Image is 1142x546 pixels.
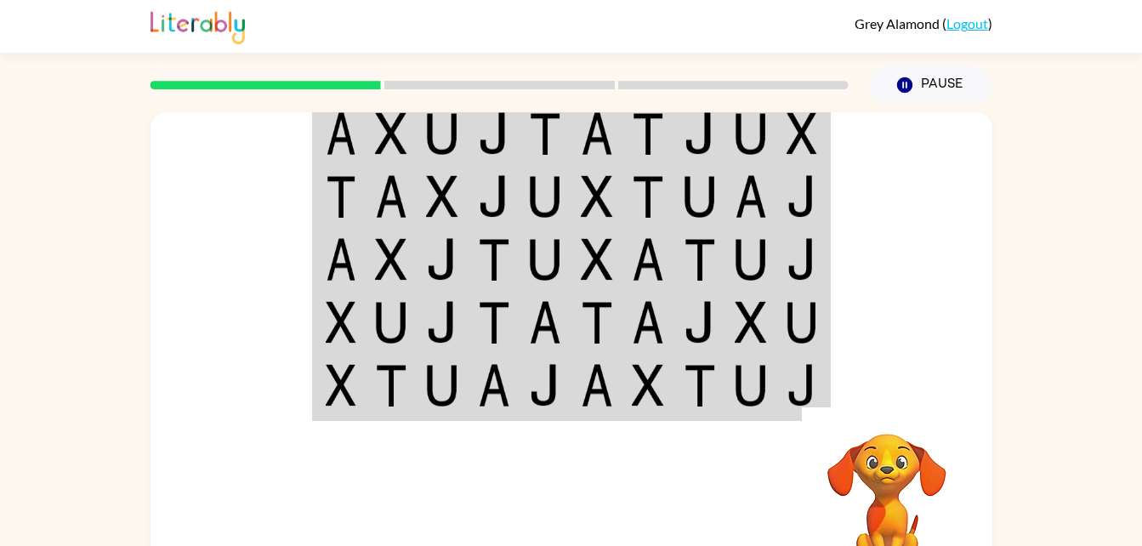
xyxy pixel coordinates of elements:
img: a [375,175,407,218]
img: u [426,112,458,155]
img: j [478,112,510,155]
img: a [735,175,767,218]
img: x [426,175,458,218]
img: j [684,301,716,344]
img: a [581,112,613,155]
img: j [787,238,817,281]
div: ( ) [855,15,992,31]
img: u [735,112,767,155]
img: x [375,112,407,155]
img: j [426,238,458,281]
img: Literably [151,7,245,44]
a: Logout [946,15,988,31]
img: t [632,112,664,155]
img: a [581,364,613,407]
img: x [632,364,664,407]
img: u [375,301,407,344]
img: u [735,364,767,407]
img: j [426,301,458,344]
img: u [684,175,716,218]
img: x [375,238,407,281]
img: t [529,112,561,155]
img: a [478,364,510,407]
span: Grey Alamond [855,15,942,31]
img: t [478,301,510,344]
img: x [735,301,767,344]
button: Pause [869,65,992,105]
img: u [735,238,767,281]
img: t [684,238,716,281]
img: a [326,238,356,281]
img: j [478,175,510,218]
img: t [326,175,356,218]
img: a [632,301,664,344]
img: x [581,238,613,281]
img: u [529,175,561,218]
img: t [684,364,716,407]
img: t [478,238,510,281]
img: u [787,301,817,344]
img: t [375,364,407,407]
img: x [787,112,817,155]
img: x [581,175,613,218]
img: j [684,112,716,155]
img: t [632,175,664,218]
img: u [426,364,458,407]
img: u [529,238,561,281]
img: x [326,364,356,407]
img: a [632,238,664,281]
img: t [581,301,613,344]
img: j [787,175,817,218]
img: j [787,364,817,407]
img: x [326,301,356,344]
img: a [326,112,356,155]
img: j [529,364,561,407]
img: a [529,301,561,344]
